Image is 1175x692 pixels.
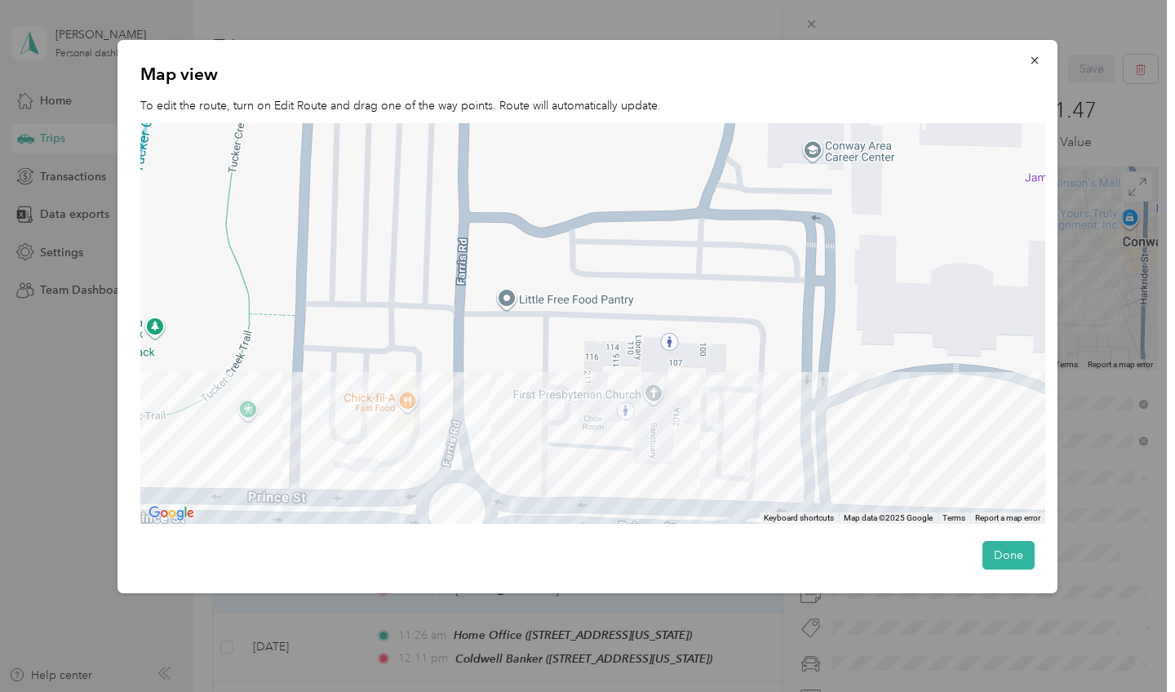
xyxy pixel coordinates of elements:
a: Terms (opens in new tab) [942,513,965,522]
a: Report a map error [975,513,1040,522]
img: Google [144,503,198,524]
p: To edit the route, turn on Edit Route and drag one of the way points. Route will automatically up... [140,97,1035,114]
button: Done [982,541,1035,570]
a: Open this area in Google Maps (opens a new window) [144,503,198,524]
span: Map data ©2025 Google [844,513,933,522]
p: Map view [140,63,1035,86]
iframe: Everlance-gr Chat Button Frame [1084,601,1175,692]
button: Keyboard shortcuts [764,512,834,524]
